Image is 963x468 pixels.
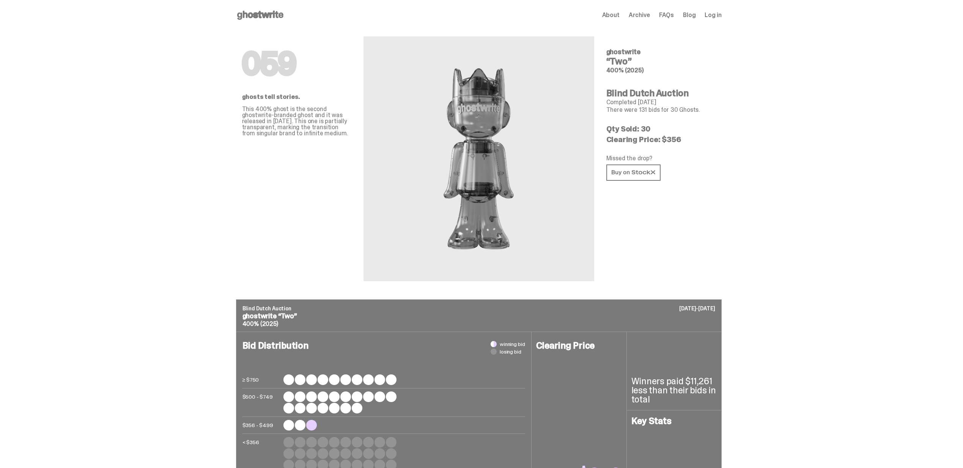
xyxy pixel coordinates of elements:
a: Log in [705,12,721,18]
p: Completed [DATE] [606,99,716,105]
p: There were 131 bids for 30 Ghosts. [606,107,716,113]
h4: Blind Dutch Auction [606,89,716,98]
span: 400% (2025) [606,66,644,74]
p: Qty Sold: 30 [606,125,716,133]
p: [DATE]-[DATE] [679,306,715,311]
p: ghosts tell stories. [242,94,351,100]
p: ≥ $750 [242,374,280,385]
p: Blind Dutch Auction [242,306,715,311]
p: ghostwrite “Two” [242,313,715,319]
p: This 400% ghost is the second ghostwrite-branded ghost and it was released in [DATE]. This one is... [242,106,351,136]
a: FAQs [659,12,674,18]
h4: Clearing Price [536,341,622,350]
span: winning bid [500,341,525,347]
img: ghostwrite&ldquo;Two&rdquo; [395,55,562,263]
h4: “Two” [606,57,716,66]
p: Clearing Price: $356 [606,136,716,143]
a: Blog [683,12,695,18]
p: $356 - $499 [242,420,280,430]
span: ghostwrite [606,47,640,56]
a: About [602,12,620,18]
p: Missed the drop? [606,155,716,161]
p: Winners paid $11,261 less than their bids in total [631,377,717,404]
h4: Bid Distribution [242,341,525,374]
p: $500 - $749 [242,391,280,413]
span: losing bid [500,349,521,354]
a: Archive [629,12,650,18]
h4: Key Stats [631,416,717,426]
span: 400% (2025) [242,320,278,328]
h1: 059 [242,49,351,79]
